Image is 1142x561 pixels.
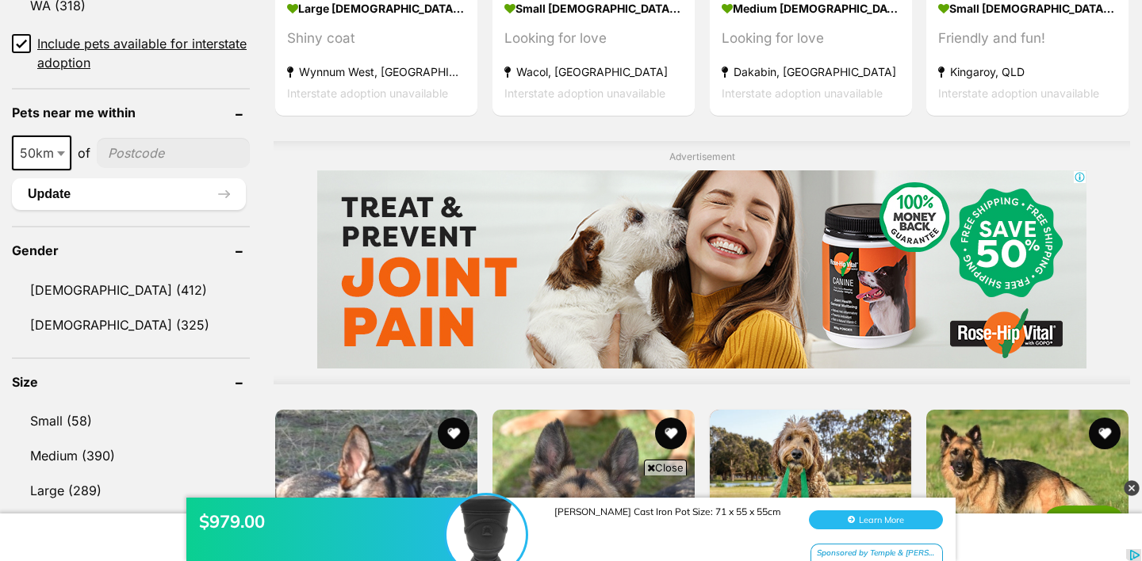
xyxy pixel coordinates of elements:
button: Update [12,178,246,210]
img: close_grey_3x.png [1124,480,1140,496]
span: Interstate adoption unavailable [938,86,1099,100]
div: $979.00 [199,44,453,67]
div: Looking for love [504,28,683,49]
strong: Wacol, [GEOGRAPHIC_DATA] [504,61,683,82]
header: Size [12,375,250,389]
button: favourite [1089,418,1121,449]
button: favourite [655,418,687,449]
a: Medium (390) [12,439,250,472]
strong: Dakabin, [GEOGRAPHIC_DATA] [722,61,900,82]
div: Looking for love [722,28,900,49]
span: Interstate adoption unavailable [722,86,883,100]
header: Gender [12,243,250,258]
span: 50km [13,142,70,164]
header: Pets near me within [12,105,250,120]
div: Advertisement [274,141,1130,384]
button: favourite [438,418,469,449]
img: adc.png [226,1,236,12]
span: Interstate adoption unavailable [287,86,448,100]
span: Interstate adoption unavailable [504,86,665,100]
span: Include pets available for interstate adoption [37,34,250,72]
a: [DEMOGRAPHIC_DATA] (412) [12,273,250,307]
img: $979.00 [446,29,526,109]
span: Close [644,460,687,475]
div: Friendly and fun! [938,28,1117,49]
iframe: Advertisement [317,170,1086,368]
span: of [78,143,90,162]
button: Learn More [809,44,943,63]
div: Sponsored by Temple & [PERSON_NAME] [811,78,943,97]
span: 50km [12,135,71,170]
a: Include pets available for interstate adoption [12,34,250,72]
a: Small (58) [12,404,250,437]
div: Shiny coat [287,28,466,49]
div: [PERSON_NAME] Cast Iron Pot Size: 71 x 55 x 55cm [554,40,792,52]
a: [DEMOGRAPHIC_DATA] (325) [12,308,250,342]
strong: Kingaroy, QLD [938,61,1117,82]
strong: Wynnum West, [GEOGRAPHIC_DATA] [287,61,466,82]
input: postcode [97,138,250,168]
